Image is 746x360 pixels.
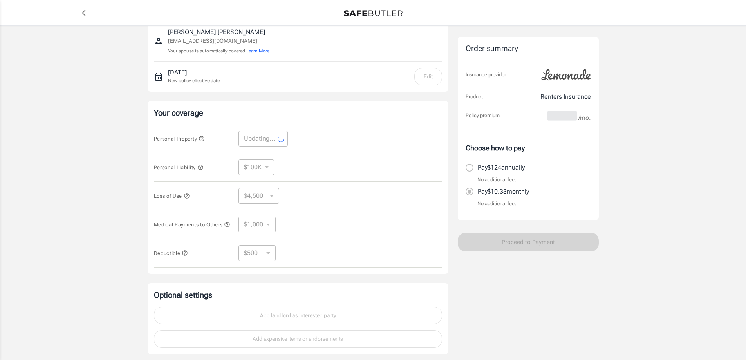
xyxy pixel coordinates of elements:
[154,193,190,199] span: Loss of Use
[478,187,529,196] p: Pay $10.33 monthly
[478,163,525,172] p: Pay $124 annually
[168,77,220,84] p: New policy effective date
[466,43,591,54] div: Order summary
[466,71,506,79] p: Insurance provider
[154,222,231,228] span: Medical Payments to Others
[154,248,188,258] button: Deductible
[154,163,204,172] button: Personal Liability
[344,10,403,16] img: Back to quotes
[540,92,591,101] p: Renters Insurance
[154,134,205,143] button: Personal Property
[154,250,188,256] span: Deductible
[466,143,591,153] p: Choose how to pay
[477,200,516,208] p: No additional fee.
[466,112,500,119] p: Policy premium
[168,37,269,45] p: [EMAIL_ADDRESS][DOMAIN_NAME]
[537,64,596,86] img: Lemonade
[168,68,220,77] p: [DATE]
[154,220,231,229] button: Medical Payments to Others
[154,165,204,170] span: Personal Liability
[168,27,269,37] p: [PERSON_NAME] [PERSON_NAME]
[578,112,591,123] span: /mo.
[154,136,205,142] span: Personal Property
[154,289,442,300] p: Optional settings
[154,191,190,201] button: Loss of Use
[154,36,163,46] svg: Insured person
[168,47,269,55] p: Your spouse is automatically covered.
[77,5,93,21] a: back to quotes
[246,47,269,54] button: Learn More
[477,176,516,184] p: No additional fee.
[466,93,483,101] p: Product
[154,72,163,81] svg: New policy start date
[154,107,442,118] p: Your coverage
